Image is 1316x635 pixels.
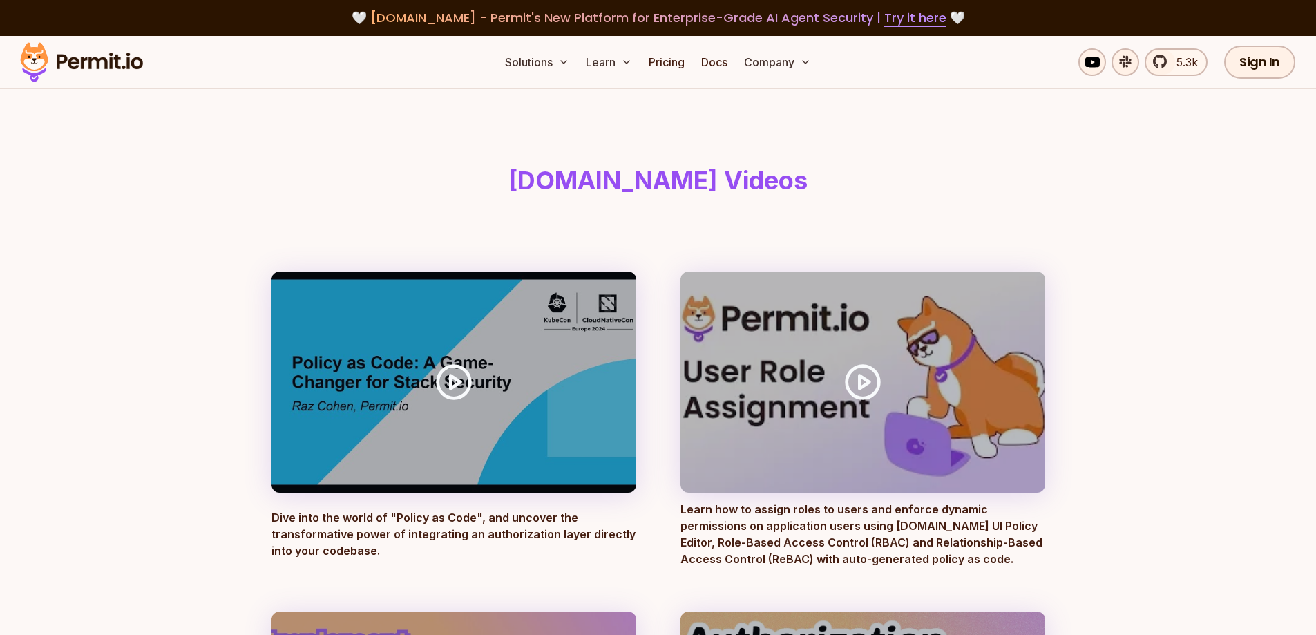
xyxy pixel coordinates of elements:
[14,39,149,86] img: Permit logo
[680,501,1045,567] p: Learn how to assign roles to users and enforce dynamic permissions on application users using [DO...
[271,509,636,567] p: Dive into the world of "Policy as Code", and uncover the transformative power of integrating an a...
[1224,46,1295,79] a: Sign In
[1145,48,1208,76] a: 5.3k
[738,48,817,76] button: Company
[33,8,1283,28] div: 🤍 🤍
[580,48,638,76] button: Learn
[884,9,946,27] a: Try it here
[499,48,575,76] button: Solutions
[1168,54,1198,70] span: 5.3k
[643,48,690,76] a: Pricing
[696,48,733,76] a: Docs
[274,167,1042,194] h1: [DOMAIN_NAME] Videos
[370,9,946,26] span: [DOMAIN_NAME] - Permit's New Platform for Enterprise-Grade AI Agent Security |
